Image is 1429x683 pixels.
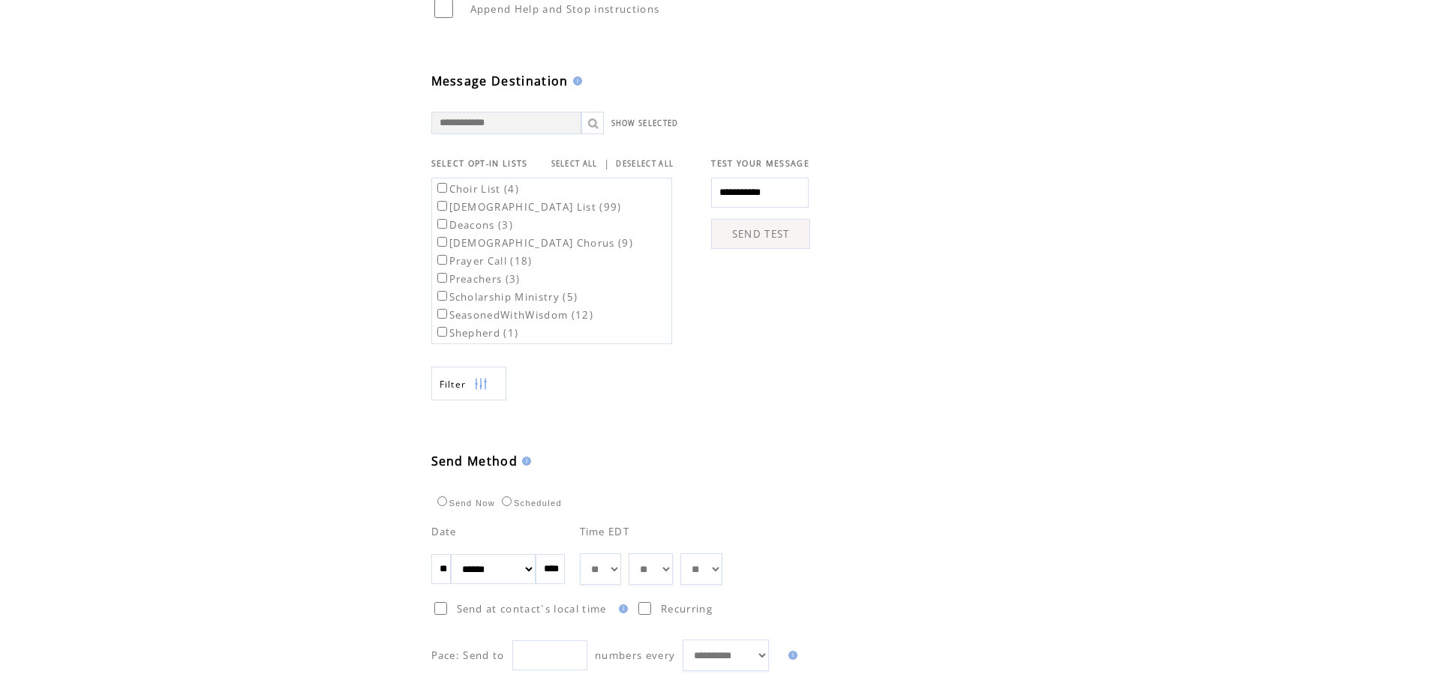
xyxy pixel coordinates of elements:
label: Scholarship Ministry (5) [434,290,578,304]
span: Message Destination [431,73,569,89]
span: Send Method [431,453,518,469]
label: Prayer Call (18) [434,254,533,268]
a: DESELECT ALL [616,159,674,169]
span: Append Help and Stop instructions [470,2,660,16]
span: Recurring [661,602,713,616]
img: help.gif [518,457,531,466]
a: SELECT ALL [551,159,598,169]
input: Scholarship Ministry (5) [437,291,447,301]
label: SeasonedWithWisdom (12) [434,308,594,322]
span: Show filters [440,378,467,391]
input: Scheduled [502,496,512,506]
label: Choir List (4) [434,182,520,196]
span: SELECT OPT-IN LISTS [431,158,528,169]
a: SEND TEST [711,219,810,249]
img: filters.png [474,367,488,401]
input: Choir List (4) [437,183,447,193]
span: TEST YOUR MESSAGE [711,158,809,169]
input: [DEMOGRAPHIC_DATA] Chorus (9) [437,237,447,247]
span: Time EDT [580,525,630,538]
span: numbers every [595,649,675,662]
label: Deacons (3) [434,218,514,232]
input: [DEMOGRAPHIC_DATA] List (99) [437,201,447,211]
label: Preachers (3) [434,272,521,286]
input: Shepherd (1) [437,327,447,337]
label: [DEMOGRAPHIC_DATA] Chorus (9) [434,236,634,250]
input: Prayer Call (18) [437,255,447,265]
input: Send Now [437,496,447,506]
label: [DEMOGRAPHIC_DATA] List (99) [434,200,622,214]
img: help.gif [784,651,797,660]
input: Deacons (3) [437,219,447,229]
span: Send at contact`s local time [457,602,607,616]
span: | [604,157,610,170]
a: Filter [431,367,506,400]
span: Pace: Send to [431,649,505,662]
label: Scheduled [498,499,562,508]
img: help.gif [569,76,582,85]
img: help.gif [614,604,628,613]
input: Preachers (3) [437,273,447,283]
input: SeasonedWithWisdom (12) [437,309,447,319]
label: Shepherd (1) [434,326,519,340]
a: SHOW SELECTED [611,118,679,128]
label: Send Now [434,499,495,508]
span: Date [431,525,457,538]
